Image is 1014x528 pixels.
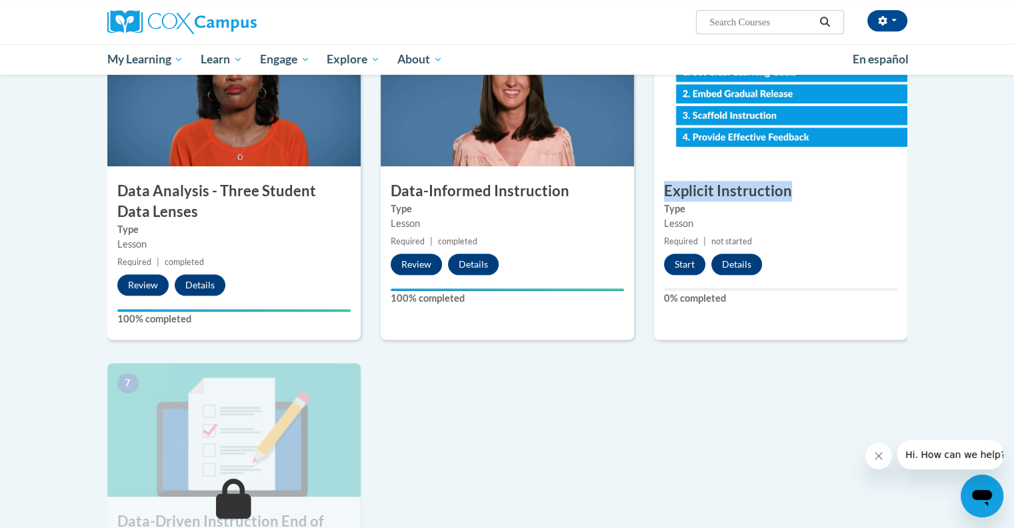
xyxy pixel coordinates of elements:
a: Engage [251,44,319,75]
button: Account Settings [867,10,907,31]
label: Type [117,222,351,237]
a: En español [844,45,917,73]
span: Explore [327,51,380,67]
span: not started [711,236,752,246]
button: Review [117,274,169,296]
button: Search [815,14,835,30]
iframe: Close message [865,443,892,469]
img: Course Image [381,33,634,166]
span: 7 [117,373,139,393]
div: Lesson [117,237,351,252]
div: Your progress [391,288,624,291]
div: Your progress [117,309,351,312]
iframe: Button to launch messaging window [961,475,1003,517]
span: Required [391,236,425,246]
label: 0% completed [664,291,897,306]
button: Details [448,254,499,275]
div: Main menu [87,44,927,75]
span: | [703,236,706,246]
div: Lesson [391,216,624,231]
span: En español [853,52,909,66]
span: Engage [260,51,310,67]
h3: Explicit Instruction [654,181,907,202]
a: Learn [192,44,251,75]
img: Course Image [107,33,361,166]
span: completed [165,257,204,267]
span: My Learning [107,51,183,67]
span: | [430,236,433,246]
span: Learn [201,51,243,67]
span: About [397,51,443,67]
a: Cox Campus [107,10,361,34]
a: About [389,44,451,75]
a: Explore [318,44,389,75]
label: 100% completed [117,312,351,326]
img: Course Image [107,363,361,497]
iframe: Message from company [897,440,1003,469]
img: Cox Campus [107,10,257,34]
div: Lesson [664,216,897,231]
a: My Learning [99,44,193,75]
span: completed [438,236,477,246]
span: Required [664,236,698,246]
label: Type [664,202,897,216]
label: Type [391,202,624,216]
input: Search Courses [708,14,815,30]
img: Course Image [654,33,907,166]
span: Hi. How can we help? [8,9,108,20]
h3: Data Analysis - Three Student Data Lenses [107,181,361,222]
button: Start [664,254,705,275]
h3: Data-Informed Instruction [381,181,634,202]
button: Details [175,274,225,296]
span: | [157,257,159,267]
span: Required [117,257,151,267]
button: Review [391,254,442,275]
button: Details [711,254,762,275]
label: 100% completed [391,291,624,306]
